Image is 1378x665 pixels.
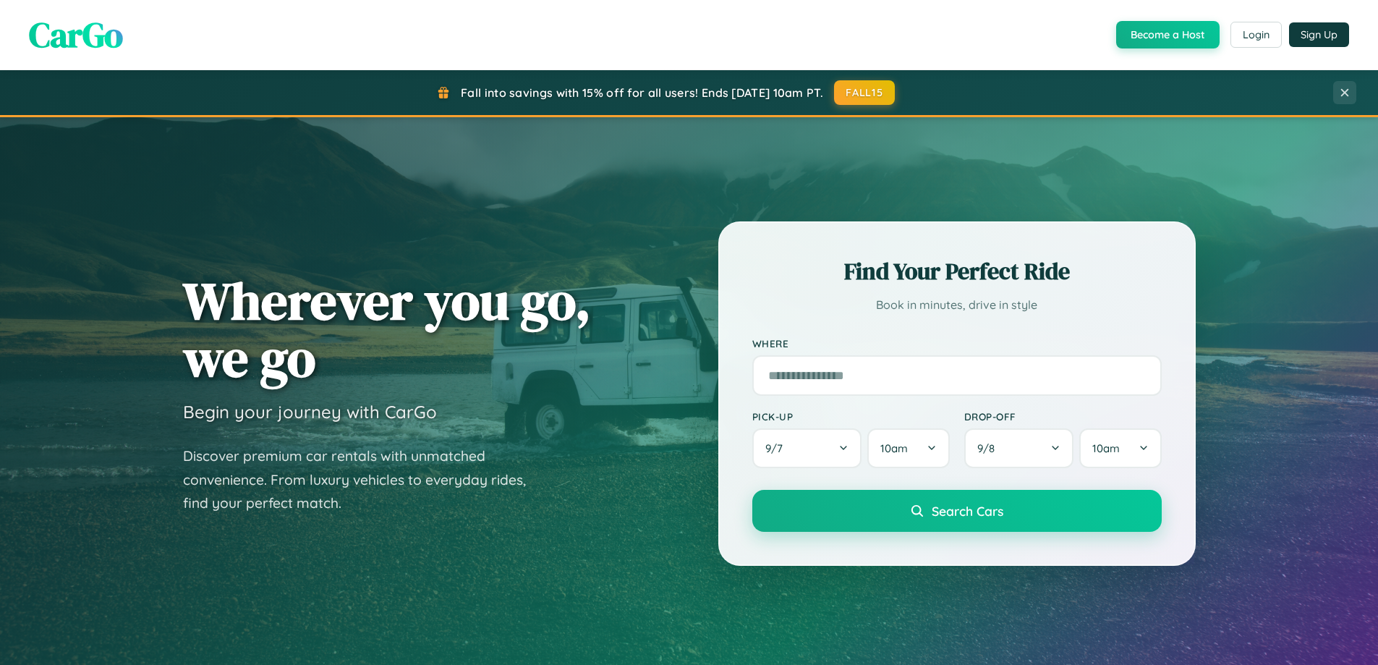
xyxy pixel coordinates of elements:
[752,255,1162,287] h2: Find Your Perfect Ride
[29,11,123,59] span: CarGo
[1289,22,1349,47] button: Sign Up
[752,410,950,423] label: Pick-up
[834,80,895,105] button: FALL15
[183,444,545,515] p: Discover premium car rentals with unmatched convenience. From luxury vehicles to everyday rides, ...
[752,295,1162,315] p: Book in minutes, drive in style
[867,428,949,468] button: 10am
[932,503,1003,519] span: Search Cars
[1092,441,1120,455] span: 10am
[461,85,823,100] span: Fall into savings with 15% off for all users! Ends [DATE] 10am PT.
[1079,428,1161,468] button: 10am
[964,410,1162,423] label: Drop-off
[752,490,1162,532] button: Search Cars
[183,272,591,386] h1: Wherever you go, we go
[765,441,790,455] span: 9 / 7
[977,441,1002,455] span: 9 / 8
[880,441,908,455] span: 10am
[752,428,862,468] button: 9/7
[1116,21,1220,48] button: Become a Host
[964,428,1074,468] button: 9/8
[183,401,437,423] h3: Begin your journey with CarGo
[1230,22,1282,48] button: Login
[752,337,1162,350] label: Where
